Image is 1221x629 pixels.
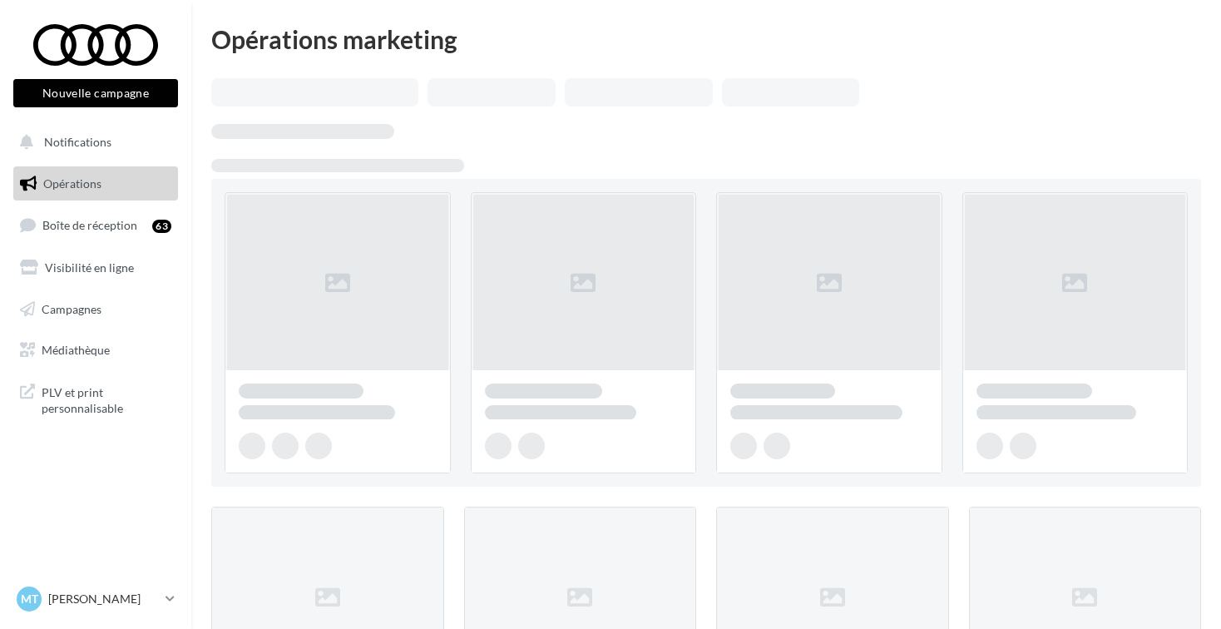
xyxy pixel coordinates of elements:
[10,207,181,243] a: Boîte de réception63
[10,333,181,368] a: Médiathèque
[21,591,38,607] span: MT
[43,176,101,191] span: Opérations
[10,166,181,201] a: Opérations
[42,381,171,417] span: PLV et print personnalisable
[42,218,137,232] span: Boîte de réception
[211,27,1201,52] div: Opérations marketing
[42,301,101,315] span: Campagnes
[10,125,175,160] button: Notifications
[10,250,181,285] a: Visibilité en ligne
[152,220,171,233] div: 63
[10,292,181,327] a: Campagnes
[45,260,134,275] span: Visibilité en ligne
[42,343,110,357] span: Médiathèque
[13,583,178,615] a: MT [PERSON_NAME]
[44,135,111,149] span: Notifications
[13,79,178,107] button: Nouvelle campagne
[10,374,181,423] a: PLV et print personnalisable
[48,591,159,607] p: [PERSON_NAME]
